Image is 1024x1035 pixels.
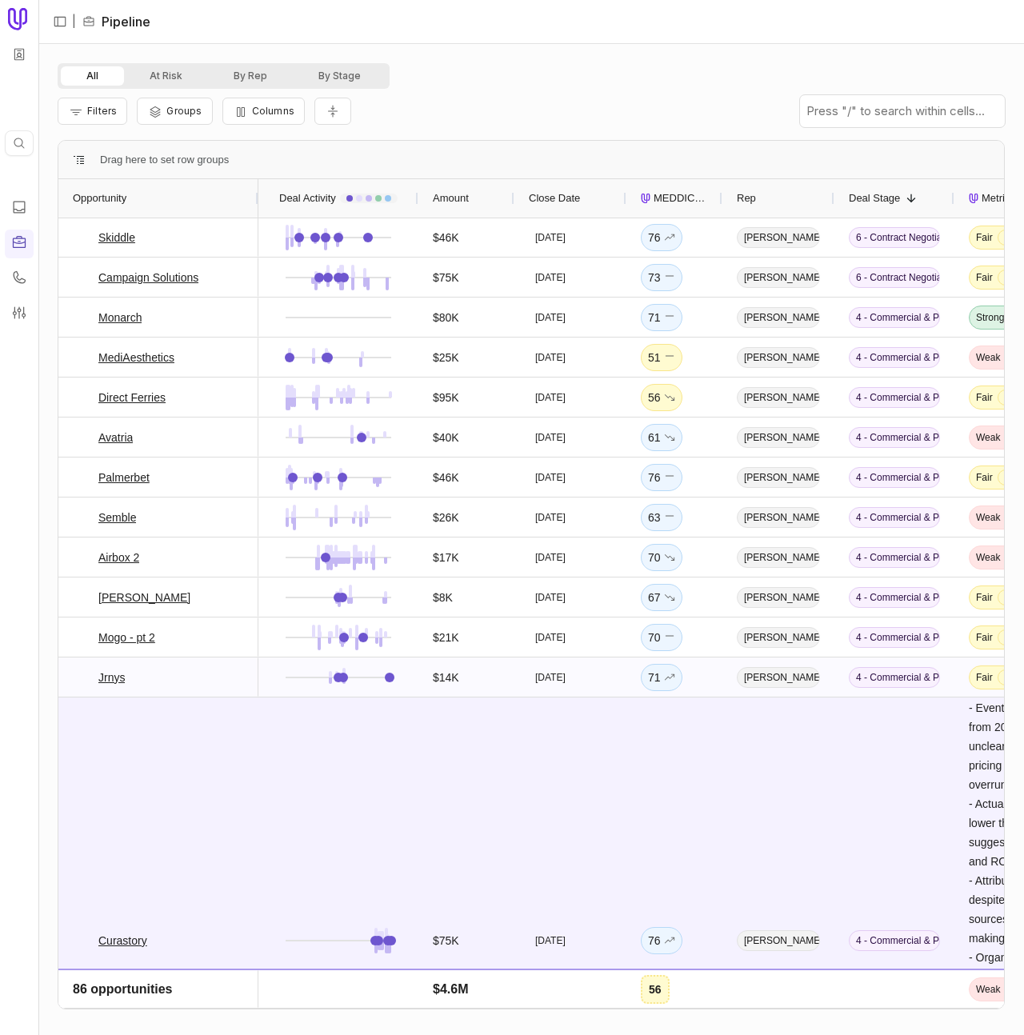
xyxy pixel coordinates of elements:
a: Campaign Solutions [98,268,198,287]
span: [PERSON_NAME] [737,347,820,368]
time: [DATE] [535,591,566,604]
span: No change [664,628,675,647]
span: | [72,12,76,31]
span: [PERSON_NAME] [737,507,820,528]
span: [PERSON_NAME] [737,627,820,648]
button: At Risk [124,66,208,86]
time: [DATE] [535,551,566,564]
div: 63 [648,508,675,527]
span: 4 - Commercial & Product Validation [849,627,940,648]
div: 56 [648,388,675,407]
span: 4 - Commercial & Product Validation [849,930,940,951]
span: Fair [976,391,993,404]
span: 4 - Commercial & Product Validation [849,667,940,688]
time: [DATE] [535,631,566,644]
span: No change [664,508,675,527]
span: [PERSON_NAME] [737,307,820,328]
a: Monarch [98,308,142,327]
button: Workspace [7,42,31,66]
button: Filter Pipeline [58,98,127,125]
div: $14K [433,668,459,687]
span: Fair [976,591,993,604]
span: No change [664,348,675,367]
span: 4 - Commercial & Product Validation [849,347,940,368]
a: Avatria [98,428,133,447]
a: MediAesthetics [98,348,174,367]
time: [DATE] [535,671,566,684]
span: MEDDICC Score [654,189,708,208]
a: Mogo - pt 2 [98,628,155,647]
span: [PERSON_NAME] [737,547,820,568]
div: 76 [648,931,675,950]
time: [DATE] [535,271,566,284]
span: 4 - Commercial & Product Validation [849,307,940,328]
div: $26K [433,508,459,527]
span: Fair [976,271,993,284]
span: 4 - Commercial & Product Validation [849,427,940,448]
span: [PERSON_NAME] [737,930,820,951]
span: Strong [976,311,1004,324]
div: 73 [648,268,675,287]
span: No change [664,468,675,487]
span: 4 - Commercial & Product Validation [849,467,940,488]
li: Pipeline [82,12,150,31]
div: $21K [433,628,459,647]
span: Fair [976,471,993,484]
span: Columns [252,105,294,117]
time: [DATE] [535,231,566,244]
div: $25K [433,348,459,367]
div: $17K [433,548,459,567]
button: Expand sidebar [48,10,72,34]
span: [PERSON_NAME] [737,387,820,408]
span: [PERSON_NAME] [737,587,820,608]
a: Skiddle [98,228,135,247]
span: [PERSON_NAME] [737,467,820,488]
span: 4 - Commercial & Product Validation [849,507,940,528]
div: 71 [648,308,675,327]
a: Palmerbet [98,468,150,487]
span: 4 - Commercial & Product Validation [849,547,940,568]
input: Press "/" to search within cells... [800,95,1005,127]
button: Columns [222,98,305,125]
div: 70 [648,548,675,567]
div: 51 [648,348,675,367]
div: 76 [648,468,675,487]
div: $75K [433,931,459,950]
span: 4 - Commercial & Product Validation [849,587,940,608]
time: [DATE] [535,311,566,324]
span: Amount [433,189,469,208]
span: Weak [976,551,1000,564]
time: [DATE] [535,511,566,524]
div: $46K [433,468,459,487]
button: Group Pipeline [137,98,212,125]
div: 70 [648,628,675,647]
span: Drag here to set row groups [100,150,229,170]
span: 6 - Contract Negotiation [849,267,940,288]
button: All [61,66,124,86]
span: Fair [976,231,993,244]
span: Groups [166,105,202,117]
button: By Rep [208,66,293,86]
span: [PERSON_NAME] [737,267,820,288]
div: 61 [648,428,675,447]
span: [PERSON_NAME] [737,427,820,448]
time: [DATE] [535,351,566,364]
div: $8K [433,588,453,607]
span: Deal Activity [279,189,336,208]
span: Filters [87,105,117,117]
div: $80K [433,308,459,327]
span: Close Date [529,189,580,208]
span: Metrics [982,189,1015,208]
time: [DATE] [535,431,566,444]
a: Jrnys [98,668,125,687]
a: Direct Ferries [98,388,166,407]
span: [PERSON_NAME] [737,227,820,248]
time: [DATE] [535,391,566,404]
a: Semble [98,508,136,527]
span: Rep [737,189,756,208]
span: Weak [976,511,1000,524]
button: Collapse all rows [314,98,351,126]
a: Curastory [98,931,147,950]
span: No change [664,308,675,327]
span: Weak [976,431,1000,444]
